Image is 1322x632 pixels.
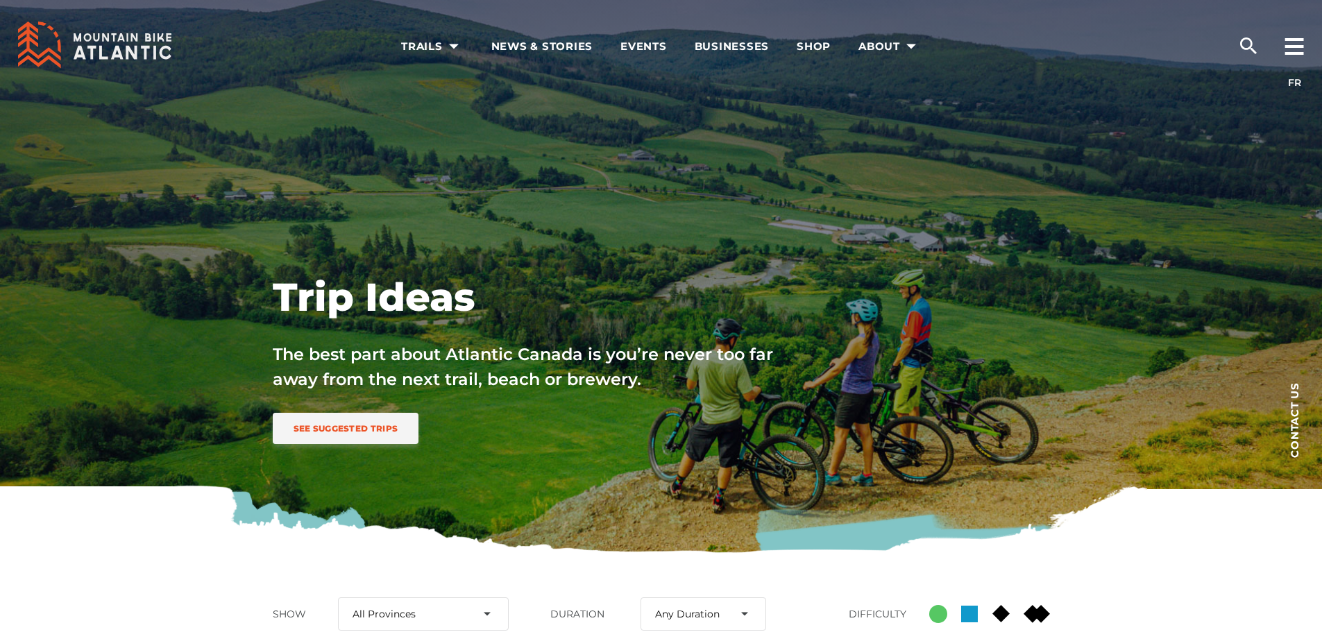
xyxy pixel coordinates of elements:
[849,608,916,620] label: Difficulty
[444,37,464,56] ion-icon: arrow dropdown
[273,608,325,620] label: Show
[550,608,627,620] label: Duration
[273,273,786,321] h1: Trip Ideas
[1266,361,1322,479] a: Contact us
[858,40,921,53] span: About
[901,37,921,56] ion-icon: arrow dropdown
[1289,382,1300,458] span: Contact us
[1237,35,1260,57] ion-icon: search
[401,40,464,53] span: Trails
[273,413,419,444] a: See Suggested Trips
[273,342,786,392] p: The best part about Atlantic Canada is you’re never too far away from the next trail, beach or br...
[1288,76,1301,89] a: FR
[695,40,770,53] span: Businesses
[294,423,398,434] span: See Suggested Trips
[491,40,593,53] span: News & Stories
[620,40,667,53] span: Events
[797,40,831,53] span: Shop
